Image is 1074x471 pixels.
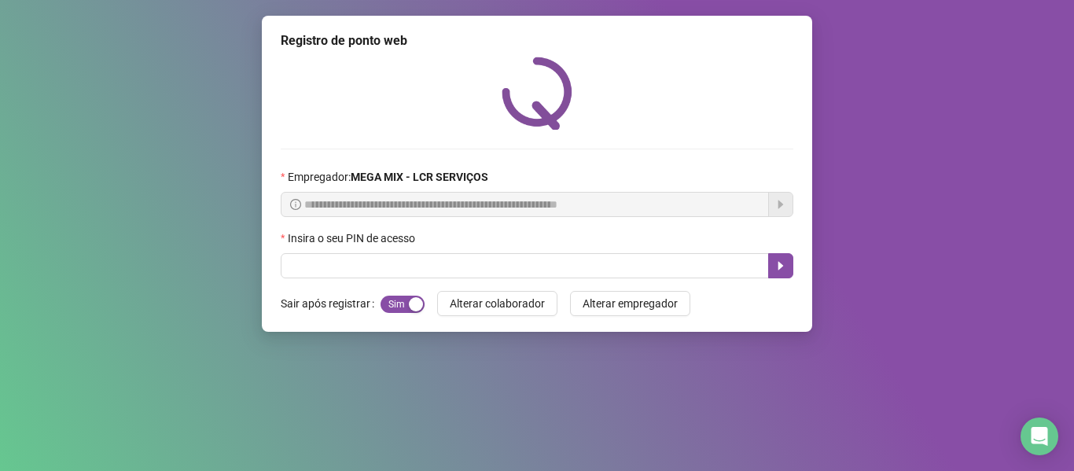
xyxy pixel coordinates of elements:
button: Alterar colaborador [437,291,557,316]
button: Alterar empregador [570,291,690,316]
strong: MEGA MIX - LCR SERVIÇOS [351,171,488,183]
label: Sair após registrar [281,291,381,316]
span: Empregador : [288,168,488,186]
span: Alterar colaborador [450,295,545,312]
span: caret-right [774,259,787,272]
span: info-circle [290,199,301,210]
div: Open Intercom Messenger [1021,418,1058,455]
img: QRPoint [502,57,572,130]
div: Registro de ponto web [281,31,793,50]
span: Alterar empregador [583,295,678,312]
label: Insira o seu PIN de acesso [281,230,425,247]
